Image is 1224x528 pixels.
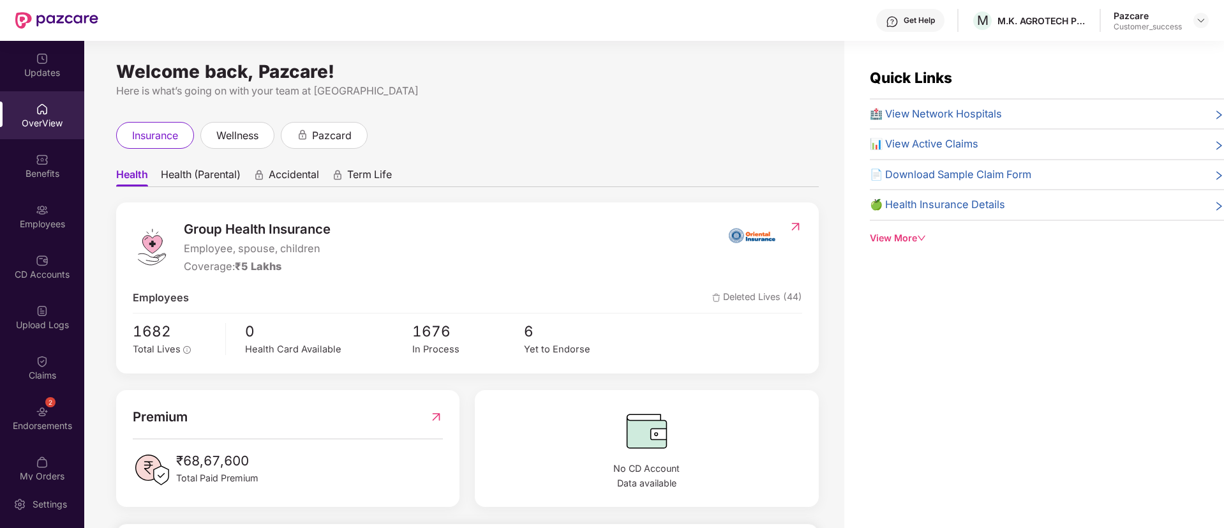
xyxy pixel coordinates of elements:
span: Group Health Insurance [184,219,331,239]
div: animation [332,169,343,181]
span: Premium [133,407,188,427]
img: svg+xml;base64,PHN2ZyBpZD0iRW5kb3JzZW1lbnRzIiB4bWxucz0iaHR0cDovL3d3dy53My5vcmcvMjAwMC9zdmciIHdpZH... [36,405,49,418]
div: View More [870,231,1224,245]
img: New Pazcare Logo [15,12,98,29]
span: right [1214,139,1224,153]
span: Total Paid Premium [176,471,258,485]
span: wellness [216,128,258,144]
span: right [1214,109,1224,123]
span: ₹5 Lakhs [235,260,281,273]
span: ₹68,67,600 [176,451,258,471]
div: animation [297,129,308,140]
span: Deleted Lives (44) [712,290,802,306]
span: Employee, spouse, children [184,241,331,257]
img: svg+xml;base64,PHN2ZyBpZD0iVXBsb2FkX0xvZ3MiIGRhdGEtbmFtZT0iVXBsb2FkIExvZ3MiIHhtbG5zPSJodHRwOi8vd3... [36,305,49,317]
img: CDBalanceIcon [491,407,802,455]
div: Pazcare [1114,10,1182,22]
div: animation [253,169,265,181]
img: svg+xml;base64,PHN2ZyBpZD0iSGVscC0zMngzMiIgeG1sbnM9Imh0dHA6Ly93d3cudzMub3JnLzIwMDAvc3ZnIiB3aWR0aD... [886,15,899,28]
img: insurerIcon [728,219,776,251]
img: svg+xml;base64,PHN2ZyBpZD0iQ2xhaW0iIHhtbG5zPSJodHRwOi8vd3d3LnczLm9yZy8yMDAwL3N2ZyIgd2lkdGg9IjIwIi... [36,355,49,368]
div: Welcome back, Pazcare! [116,66,819,77]
span: Total Lives [133,343,181,355]
span: M [977,13,989,28]
span: 📊 View Active Claims [870,136,978,153]
span: info-circle [183,346,191,354]
div: Here is what’s going on with your team at [GEOGRAPHIC_DATA] [116,83,819,99]
img: PaidPremiumIcon [133,451,171,489]
span: Quick Links [870,69,952,86]
div: 2 [45,397,56,407]
div: Customer_success [1114,22,1182,32]
span: 1682 [133,320,216,343]
img: logo [133,228,171,266]
span: right [1214,199,1224,213]
div: In Process [412,342,524,357]
img: svg+xml;base64,PHN2ZyBpZD0iQ0RfQWNjb3VudHMiIGRhdGEtbmFtZT0iQ0QgQWNjb3VudHMiIHhtbG5zPSJodHRwOi8vd3... [36,254,49,267]
img: svg+xml;base64,PHN2ZyBpZD0iVXBkYXRlZCIgeG1sbnM9Imh0dHA6Ly93d3cudzMub3JnLzIwMDAvc3ZnIiB3aWR0aD0iMj... [36,52,49,65]
img: svg+xml;base64,PHN2ZyBpZD0iQmVuZWZpdHMiIHhtbG5zPSJodHRwOi8vd3d3LnczLm9yZy8yMDAwL3N2ZyIgd2lkdGg9Ij... [36,153,49,166]
div: Yet to Endorse [524,342,636,357]
img: RedirectIcon [789,220,802,233]
span: 📄 Download Sample Claim Form [870,167,1031,183]
span: Employees [133,290,189,306]
div: M.K. AGROTECH PRIVATE LIMITED [997,15,1087,27]
img: RedirectIcon [429,407,443,427]
div: Get Help [904,15,935,26]
span: insurance [132,128,178,144]
span: Health [116,168,148,186]
div: Coverage: [184,259,331,275]
span: down [917,234,926,243]
span: right [1214,169,1224,183]
div: Health Card Available [245,342,412,357]
span: 0 [245,320,412,343]
img: svg+xml;base64,PHN2ZyBpZD0iSG9tZSIgeG1sbnM9Imh0dHA6Ly93d3cudzMub3JnLzIwMDAvc3ZnIiB3aWR0aD0iMjAiIG... [36,103,49,116]
span: No CD Account Data available [491,462,802,490]
span: 6 [524,320,636,343]
img: svg+xml;base64,PHN2ZyBpZD0iU2V0dGluZy0yMHgyMCIgeG1sbnM9Imh0dHA6Ly93d3cudzMub3JnLzIwMDAvc3ZnIiB3aW... [13,498,26,511]
img: svg+xml;base64,PHN2ZyBpZD0iRW1wbG95ZWVzIiB4bWxucz0iaHR0cDovL3d3dy53My5vcmcvMjAwMC9zdmciIHdpZHRoPS... [36,204,49,216]
span: pazcard [312,128,352,144]
span: 🏥 View Network Hospitals [870,106,1002,123]
img: svg+xml;base64,PHN2ZyBpZD0iTXlfT3JkZXJzIiBkYXRhLW5hbWU9Ik15IE9yZGVycyIgeG1sbnM9Imh0dHA6Ly93d3cudz... [36,456,49,469]
span: Term Life [347,168,392,186]
span: Health (Parental) [161,168,241,186]
img: deleteIcon [712,294,720,302]
span: 1676 [412,320,524,343]
img: svg+xml;base64,PHN2ZyBpZD0iRHJvcGRvd24tMzJ4MzIiIHhtbG5zPSJodHRwOi8vd3d3LnczLm9yZy8yMDAwL3N2ZyIgd2... [1196,15,1206,26]
span: 🍏 Health Insurance Details [870,197,1005,213]
div: Settings [29,498,71,511]
span: Accidental [269,168,319,186]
